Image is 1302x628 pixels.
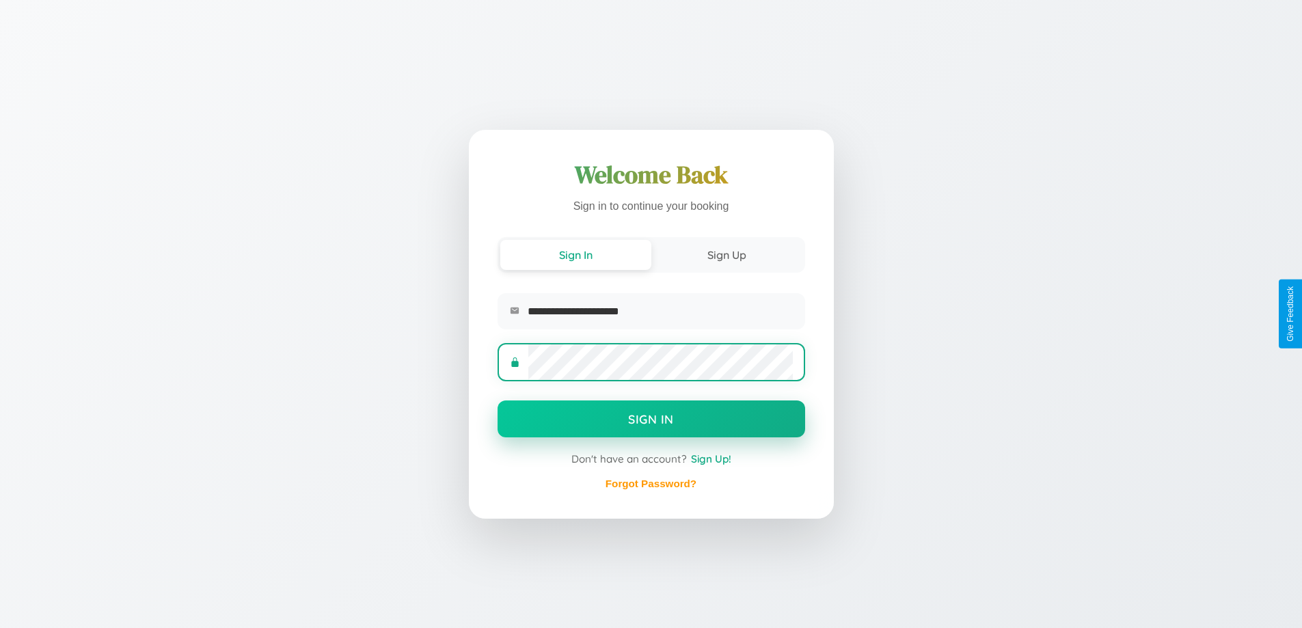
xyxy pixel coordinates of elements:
button: Sign Up [651,240,802,270]
button: Sign In [498,400,805,437]
h1: Welcome Back [498,159,805,191]
button: Sign In [500,240,651,270]
a: Forgot Password? [606,478,696,489]
p: Sign in to continue your booking [498,197,805,217]
span: Sign Up! [691,452,731,465]
div: Don't have an account? [498,452,805,465]
div: Give Feedback [1286,286,1295,342]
